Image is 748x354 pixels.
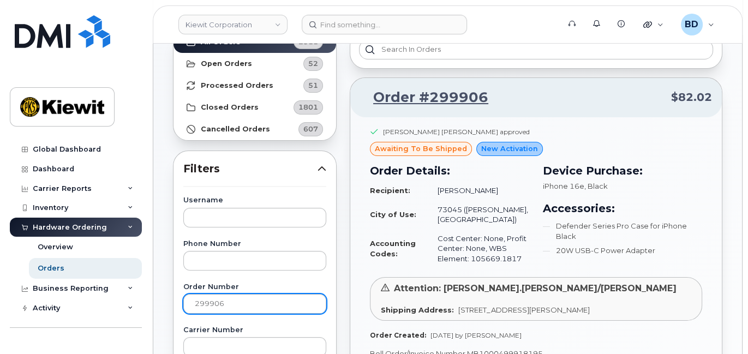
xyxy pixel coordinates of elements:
li: Defender Series Pro Case for iPhone Black [543,221,703,241]
a: Processed Orders51 [173,75,336,97]
h3: Order Details: [370,163,530,179]
strong: Order Created: [370,331,426,339]
span: [STREET_ADDRESS][PERSON_NAME] [458,305,590,314]
div: [PERSON_NAME] [PERSON_NAME] approved [383,127,530,136]
td: [PERSON_NAME] [428,181,529,200]
a: Cancelled Orders607 [173,118,336,140]
strong: Shipping Address: [381,305,454,314]
input: Search in orders [359,40,713,59]
strong: Recipient: [370,186,410,195]
strong: Closed Orders [201,103,259,112]
strong: Processed Orders [201,81,273,90]
span: iPhone 16e [543,182,584,190]
strong: Cancelled Orders [201,125,270,134]
span: [DATE] by [PERSON_NAME] [430,331,522,339]
span: New Activation [481,143,538,154]
span: Attention: [PERSON_NAME].[PERSON_NAME]/[PERSON_NAME] [394,283,677,293]
span: 607 [303,124,318,134]
span: 52 [308,58,318,69]
span: $82.02 [671,89,712,105]
div: Barbara Dye [673,14,722,35]
strong: Accounting Codes: [370,239,416,258]
iframe: Messenger Launcher [701,307,740,346]
label: Order Number [183,284,326,291]
label: Username [183,197,326,204]
td: 73045 ([PERSON_NAME], [GEOGRAPHIC_DATA]) [428,200,529,229]
a: Open Orders52 [173,53,336,75]
span: , Black [584,182,608,190]
span: awaiting to be shipped [375,143,467,154]
strong: Open Orders [201,59,252,68]
input: Find something... [302,15,467,34]
label: Carrier Number [183,327,326,334]
a: Closed Orders1801 [173,97,336,118]
a: Kiewit Corporation [178,15,288,34]
li: 20W USB-C Power Adapter [543,245,703,256]
label: Phone Number [183,241,326,248]
td: Cost Center: None, Profit Center: None, WBS Element: 105669.1817 [428,229,529,268]
strong: City of Use: [370,210,416,219]
span: BD [685,18,698,31]
span: Filters [183,161,318,177]
span: 1801 [298,102,318,112]
a: Order #299906 [360,88,488,107]
div: Quicklinks [636,14,671,35]
span: 51 [308,80,318,91]
h3: Accessories: [543,200,703,217]
h3: Device Purchase: [543,163,703,179]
